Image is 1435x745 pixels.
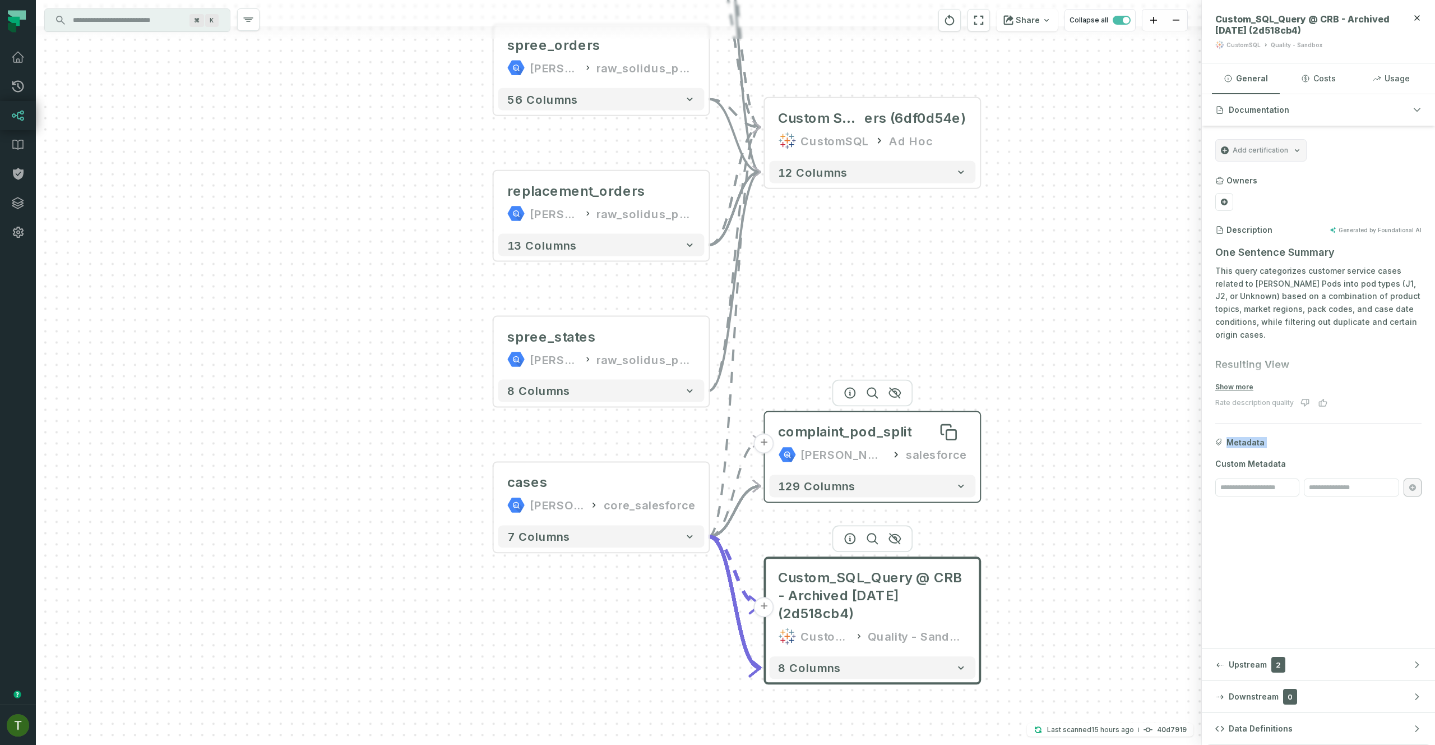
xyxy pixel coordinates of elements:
h3: Description [1226,224,1272,236]
button: + [754,597,774,617]
div: CustomSQL [800,132,869,150]
p: Last scanned [1047,724,1134,735]
span: Data Definitions [1229,723,1293,734]
button: General [1212,63,1280,94]
span: Upstream [1229,659,1267,670]
div: juul-warehouse [530,205,579,223]
button: Upstream2 [1202,649,1435,680]
span: Custom_SQL_Query @ CRB - Archived [DATE] (2d518cb4) [778,569,966,623]
span: Metadata [1226,437,1265,448]
h3: One Sentence Summary [1215,245,1422,260]
div: salesforce [906,445,966,463]
div: Rate description quality [1215,398,1294,407]
g: Edge from 65bf6e708e3ca2e73a7870fa1be7580d to 843116a261c3205895e17a030990138d [709,536,760,668]
div: raw_solidus_public [596,205,695,223]
g: Edge from 111a9170ba7fe1a8f1727956e6bd7d3c to 6ee03ff74a41dd988f8a69f0ac33a20f [709,127,760,245]
g: Edge from ada36df458a52a0a1f029ea8ee89859d to 6ee03ff74a41dd988f8a69f0ac33a20f [709,99,760,127]
span: Add certification [1233,146,1288,155]
button: Generated by Foundational AI [1330,227,1422,233]
div: CustomSQL [800,627,850,645]
button: Share [997,9,1058,31]
span: 0 [1283,689,1297,705]
button: zoom out [1165,10,1187,31]
span: Custom_SQL_Query @ CRB - Archived [DATE] (2d518cb4) [1215,13,1397,36]
div: cases [507,473,548,491]
div: juul-warehouse [530,351,579,369]
span: 12 columns [778,165,848,179]
span: Downstream [1229,691,1279,702]
button: Add certification [1215,139,1307,162]
div: juul-customer-service [800,445,886,463]
div: Ad Hoc [889,132,933,150]
button: Data Definitions [1202,713,1435,744]
button: Last scanned[DATE] 6:22:06 AM40d7919 [1027,723,1193,737]
div: CustomSQL [1226,41,1261,49]
span: Documentation [1229,104,1289,116]
div: Quality - Sandbox [868,627,966,645]
div: replacement_orders [507,182,645,200]
p: This query categorizes customer service cases related to [PERSON_NAME] Pods into pod types (J1, J... [1215,265,1422,342]
span: 7 columns [507,530,570,543]
h4: 40d7919 [1157,726,1187,733]
g: Edge from 65bf6e708e3ca2e73a7870fa1be7580d to 9c6acdd2a9d9f8e32f2a801b31f48ee2 [709,441,760,536]
span: 129 columns [778,479,855,493]
div: juul-warehouse [530,59,579,77]
img: avatar of Tomer Galun [7,714,29,737]
button: Costs [1284,63,1352,94]
div: core_salesforce [604,496,696,514]
span: 2 [1271,657,1285,673]
span: 8 columns [507,384,570,397]
span: Press ⌘ + K to focus the search bar [189,14,204,27]
span: Custom SQL Query @ Replacement Ord [778,109,864,127]
span: ers (6df0d54e) [864,109,966,127]
div: juul-warehouse [530,496,585,514]
button: zoom in [1142,10,1165,31]
div: complaint_pod_split [778,423,911,441]
span: 8 columns [778,661,841,674]
div: Quality - Sandbox [1271,41,1322,49]
button: + [754,433,774,453]
div: raw_solidus_public [596,59,695,77]
span: Custom Metadata [1215,458,1422,470]
span: 13 columns [507,238,577,252]
span: Press ⌘ + K to focus the search bar [205,14,219,27]
div: raw_solidus_public [596,351,695,369]
div: Custom SQL Query @ Replacement Orders (6df0d54e) [778,109,966,127]
button: Show more [1215,383,1253,392]
div: Tooltip anchor [12,689,22,700]
g: Edge from 111a9170ba7fe1a8f1727956e6bd7d3c to 6ee03ff74a41dd988f8a69f0ac33a20f [709,172,760,245]
g: Edge from 2ff772eb7ce381ac5563d7a0c7495ca5 to 6ee03ff74a41dd988f8a69f0ac33a20f [709,127,760,391]
span: 56 columns [507,93,578,106]
div: spree_orders [507,36,600,54]
button: Downstream0 [1202,681,1435,712]
h3: Owners [1226,175,1257,186]
g: Edge from 65bf6e708e3ca2e73a7870fa1be7580d to 9c6acdd2a9d9f8e32f2a801b31f48ee2 [709,486,760,536]
button: Usage [1357,63,1425,94]
button: Collapse all [1064,9,1136,31]
g: Edge from ada36df458a52a0a1f029ea8ee89859d to 6ee03ff74a41dd988f8a69f0ac33a20f [709,99,760,172]
button: Documentation [1202,94,1435,126]
div: spree_states [507,328,596,346]
relative-time: Sep 11, 2025, 6:22 AM GMT+3 [1091,725,1134,734]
